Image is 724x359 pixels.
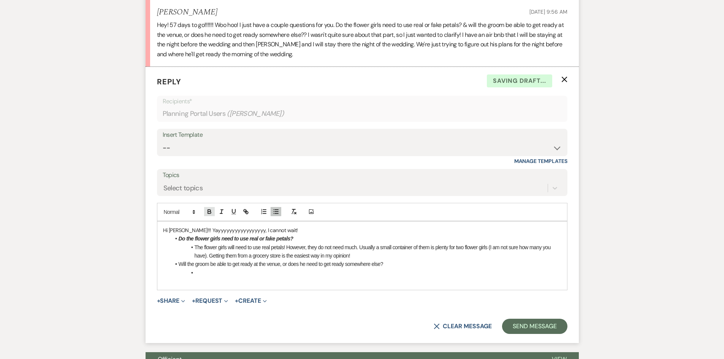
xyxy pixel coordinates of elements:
a: Manage Templates [514,158,567,164]
span: + [192,298,195,304]
div: Planning Portal Users [163,106,562,121]
div: Select topics [163,183,203,193]
button: Send Message [502,319,567,334]
p: Hey! 57 days to go!!!!!!! Woo hoo! I just have a couple questions for you. Do the flower girls ne... [157,20,567,59]
span: Saving draft... [487,74,552,87]
span: Will the groom be able to get ready at the venue, or does he need to get ready somewhere else? [179,261,383,267]
span: ( [PERSON_NAME] ) [227,109,284,119]
span: + [157,298,160,304]
span: + [235,298,238,304]
p: Recipients* [163,96,562,106]
button: Request [192,298,228,304]
label: Topics [163,170,562,181]
span: Reply [157,77,181,87]
span: [DATE] 9:56 AM [529,8,567,15]
span: The flower girls will need to use real petals! However, they do not need much. Usually a small co... [195,244,552,259]
p: Hi [PERSON_NAME]!!! Yayyyyyyyyyyyyyyyyy, I cannot wait! [163,226,561,234]
button: Clear message [434,323,491,329]
button: Create [235,298,266,304]
div: Insert Template [163,130,562,141]
h5: [PERSON_NAME] [157,8,217,17]
button: Share [157,298,185,304]
em: Do the flower girls need to use real or fake petals? [179,236,293,242]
